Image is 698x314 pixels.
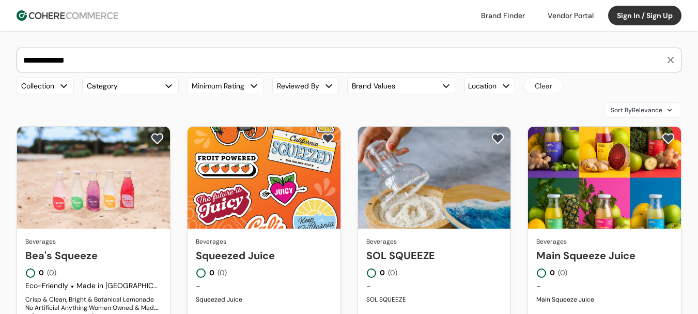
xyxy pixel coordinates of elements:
[196,248,332,263] a: Squeezed Juice
[660,131,677,146] button: add to favorite
[611,106,662,115] span: Sort By Relevance
[523,78,564,94] button: Clear
[608,6,681,25] button: Sign In / Sign Up
[17,10,118,21] img: Cohere Logo
[25,248,162,263] a: Bea's Squeeze
[319,131,336,146] button: add to favorite
[489,131,506,146] button: add to favorite
[366,248,503,263] a: SOL SQUEEZE
[536,248,673,263] a: Main Squeeze Juice
[149,131,166,146] button: add to favorite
